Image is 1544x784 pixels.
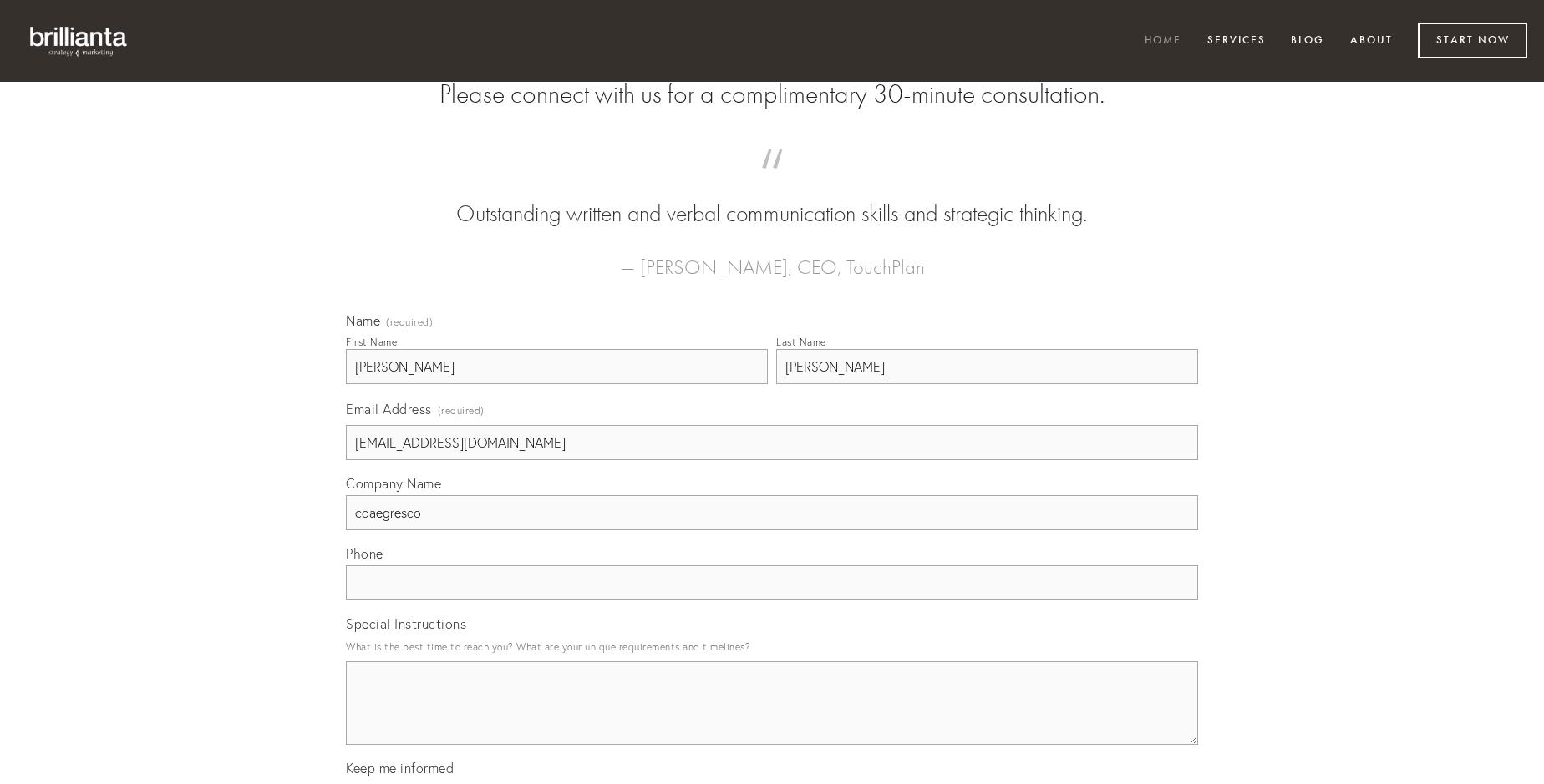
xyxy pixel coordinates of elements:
[1196,28,1277,55] a: Services
[1280,28,1335,55] a: Blog
[1339,28,1404,55] a: About
[346,760,454,776] span: Keep me informed
[346,475,441,492] span: Company Name
[1134,28,1192,55] a: Home
[17,17,142,65] img: brillianta - research, strategy, marketing
[346,336,397,348] div: First Name
[346,78,1198,110] h2: Please connect with us for a complimentary 30-minute consultation.
[346,615,466,632] span: Special Instructions
[346,545,383,562] span: Phone
[373,165,1171,198] span: “
[346,312,380,329] span: Name
[1418,23,1527,58] a: Start Now
[346,401,432,417] span: Email Address
[373,230,1171,284] figcaption: — [PERSON_NAME], CEO, TouchPlan
[438,399,485,422] span: (required)
[346,635,1198,658] p: What is the best time to reach you? What are your unique requirements and timelines?
[776,336,826,348] div: Last Name
[386,317,433,327] span: (required)
[373,165,1171,230] blockquote: Outstanding written and verbal communication skills and strategic thinking.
